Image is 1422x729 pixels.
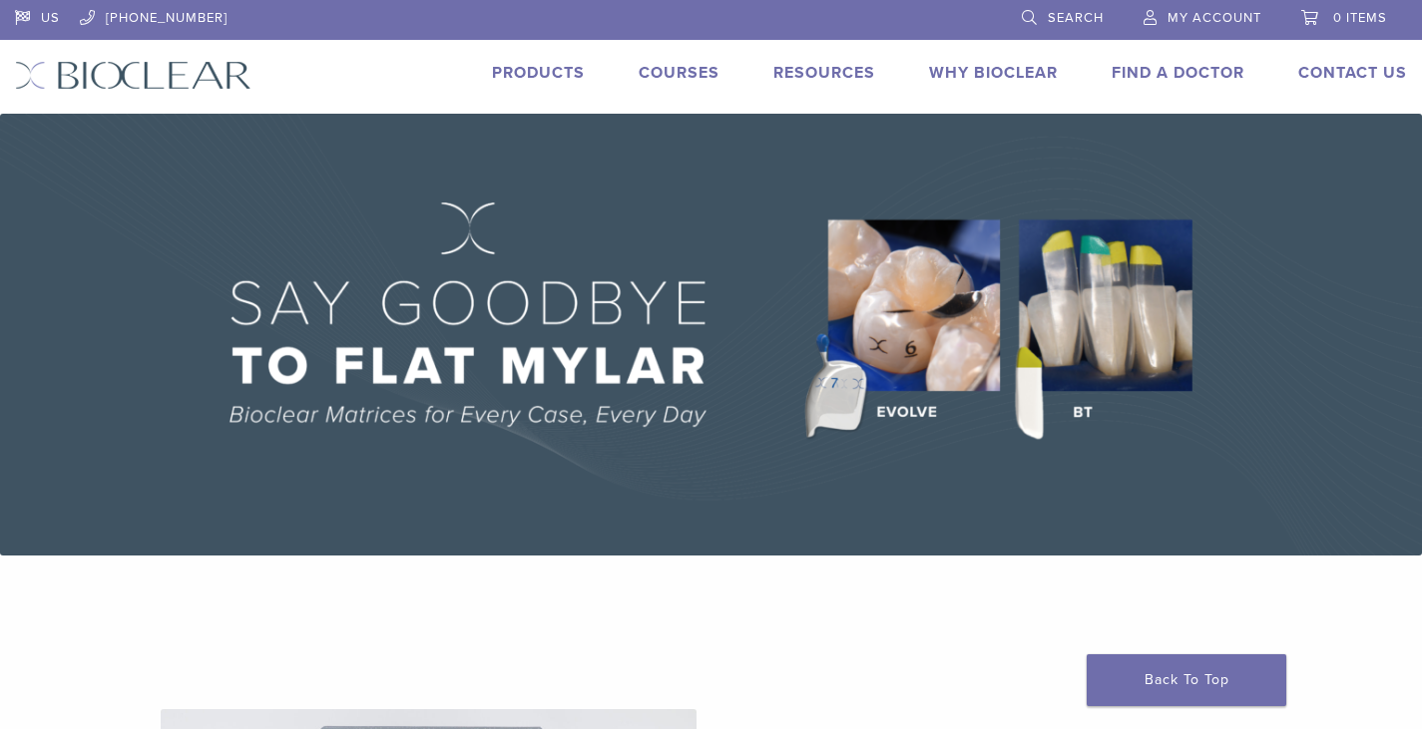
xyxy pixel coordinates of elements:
[1048,10,1104,26] span: Search
[15,61,251,90] img: Bioclear
[1112,63,1244,83] a: Find A Doctor
[639,63,719,83] a: Courses
[492,63,585,83] a: Products
[929,63,1058,83] a: Why Bioclear
[1333,10,1387,26] span: 0 items
[1087,654,1286,706] a: Back To Top
[773,63,875,83] a: Resources
[1168,10,1261,26] span: My Account
[1298,63,1407,83] a: Contact Us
